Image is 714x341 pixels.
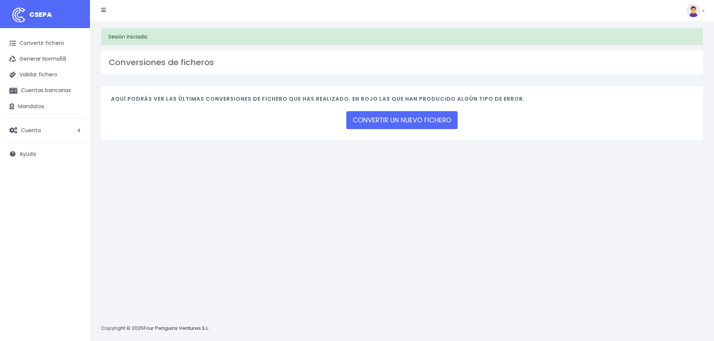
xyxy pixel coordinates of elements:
span: Ayuda [19,150,36,158]
img: logo [9,6,28,24]
a: Cuentas bancarias [4,83,86,98]
a: CONVERTIR UN NUEVO FICHERO [346,111,458,129]
a: Four Penguins Ventures S.L. [144,325,209,332]
a: Generar Norma58 [4,51,86,67]
h3: Conversiones de ficheros [109,58,695,67]
h4: Aquí podrás ver las últimas conversiones de fichero que has realizado. En rojo las que han produc... [111,96,693,106]
p: Copyright © 2025 . [101,325,210,332]
span: Cuenta [21,126,41,134]
span: CSEPA [29,10,52,19]
a: Validar fichero [4,67,86,83]
a: Ayuda [4,146,86,162]
a: Mandatos [4,99,86,115]
img: profile [687,4,700,17]
div: Sesión iniciada. [101,28,703,45]
a: Cuenta [4,122,86,138]
a: Convertir fichero [4,36,86,51]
